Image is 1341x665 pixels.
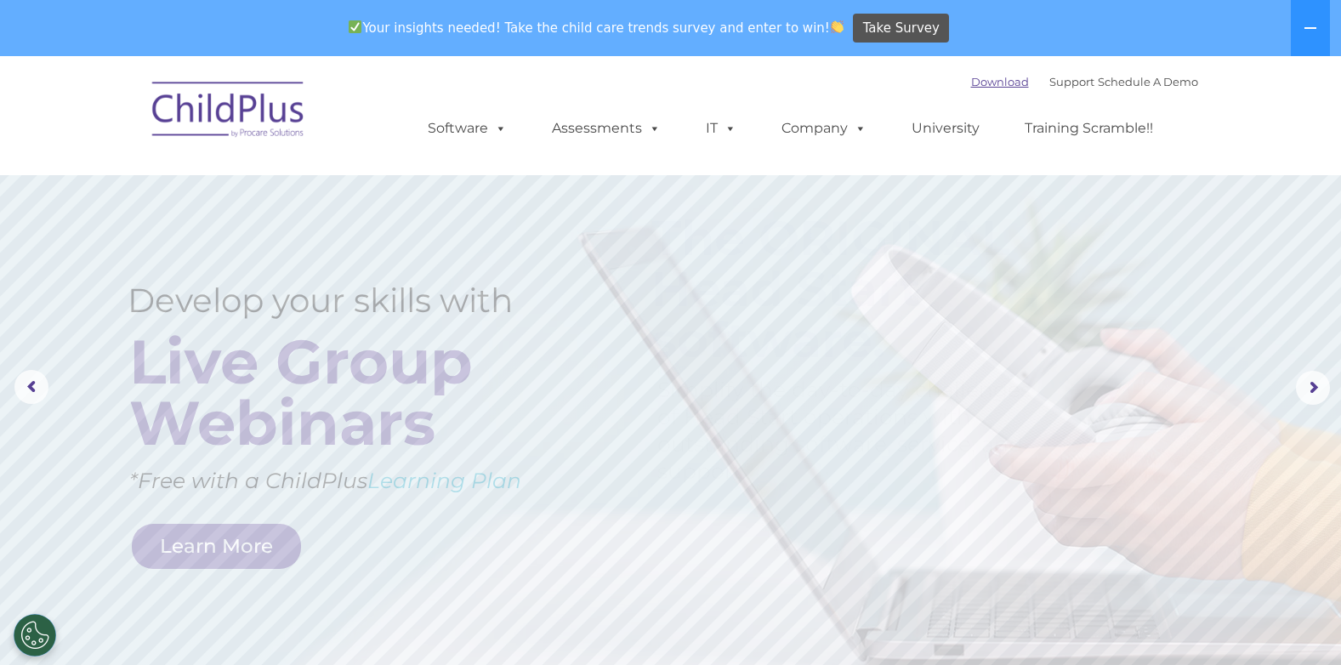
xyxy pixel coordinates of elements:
[1008,111,1170,145] a: Training Scramble!!
[411,111,524,145] a: Software
[535,111,678,145] a: Assessments
[651,213,1070,366] rs-layer: The ORIGINAL Head Start software.
[971,75,1198,88] font: |
[349,20,361,33] img: ✅
[863,14,940,43] span: Take Survey
[236,112,288,125] span: Last name
[764,111,884,145] a: Company
[657,376,1050,485] rs-layer: Simplify the day-to-day challenges of Head Start operations with outstanding software, service, a...
[144,70,314,155] img: ChildPlus by Procare Solutions
[14,614,56,656] button: Cookies Settings
[831,20,844,33] img: 👏
[895,111,997,145] a: University
[1098,75,1198,88] a: Schedule A Demo
[1049,75,1094,88] a: Support
[689,111,753,145] a: IT
[236,182,309,195] span: Phone number
[342,11,851,44] span: Your insights needed! Take the child care trends survey and enter to win!
[971,75,1029,88] a: Download
[853,14,949,43] a: Take Survey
